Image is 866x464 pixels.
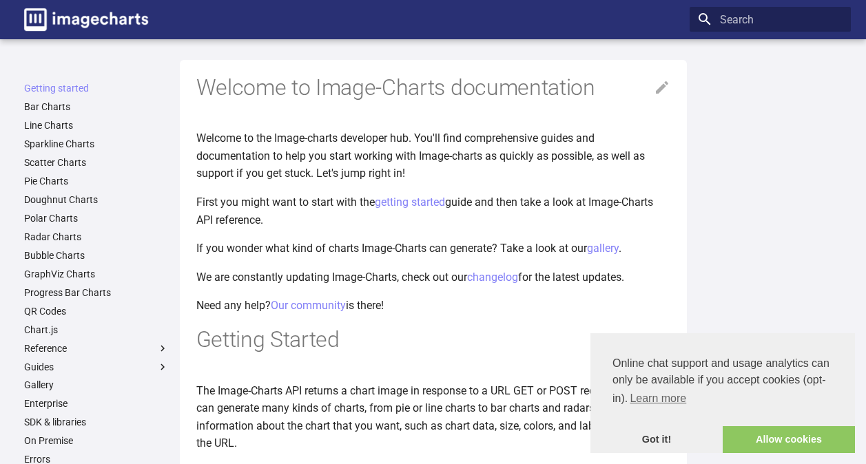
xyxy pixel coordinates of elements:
[723,426,855,454] a: allow cookies
[24,379,169,391] a: Gallery
[196,74,670,103] h1: Welcome to Image-Charts documentation
[24,231,169,243] a: Radar Charts
[24,397,169,410] a: Enterprise
[24,416,169,428] a: SDK & libraries
[24,286,169,299] a: Progress Bar Charts
[590,426,723,454] a: dismiss cookie message
[196,297,670,315] p: Need any help? is there!
[375,196,445,209] a: getting started
[24,434,169,447] a: On Premise
[612,355,833,409] span: Online chat support and usage analytics can only be available if you accept cookies (opt-in).
[196,193,670,229] p: First you might want to start with the guide and then take a look at Image-Charts API reference.
[271,299,346,312] a: Our community
[196,382,670,452] p: The Image-Charts API returns a chart image in response to a URL GET or POST request. The API can ...
[24,156,169,169] a: Scatter Charts
[690,7,851,32] input: Search
[196,326,670,355] h1: Getting Started
[196,268,670,286] p: We are constantly updating Image-Charts, check out our for the latest updates.
[628,388,688,409] a: learn more about cookies
[467,271,518,284] a: changelog
[24,8,148,31] img: logo
[24,268,169,280] a: GraphViz Charts
[24,324,169,336] a: Chart.js
[24,82,169,94] a: Getting started
[24,101,169,113] a: Bar Charts
[24,212,169,224] a: Polar Charts
[24,138,169,150] a: Sparkline Charts
[196,240,670,257] p: If you wonder what kind of charts Image-Charts can generate? Take a look at our .
[24,119,169,131] a: Line Charts
[24,175,169,187] a: Pie Charts
[24,342,169,355] label: Reference
[24,361,169,373] label: Guides
[24,305,169,317] a: QR Codes
[24,249,169,262] a: Bubble Charts
[24,193,169,206] a: Doughnut Charts
[590,333,855,453] div: cookieconsent
[196,129,670,182] p: Welcome to the Image-charts developer hub. You'll find comprehensive guides and documentation to ...
[587,242,619,255] a: gallery
[19,3,154,36] a: Image-Charts documentation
